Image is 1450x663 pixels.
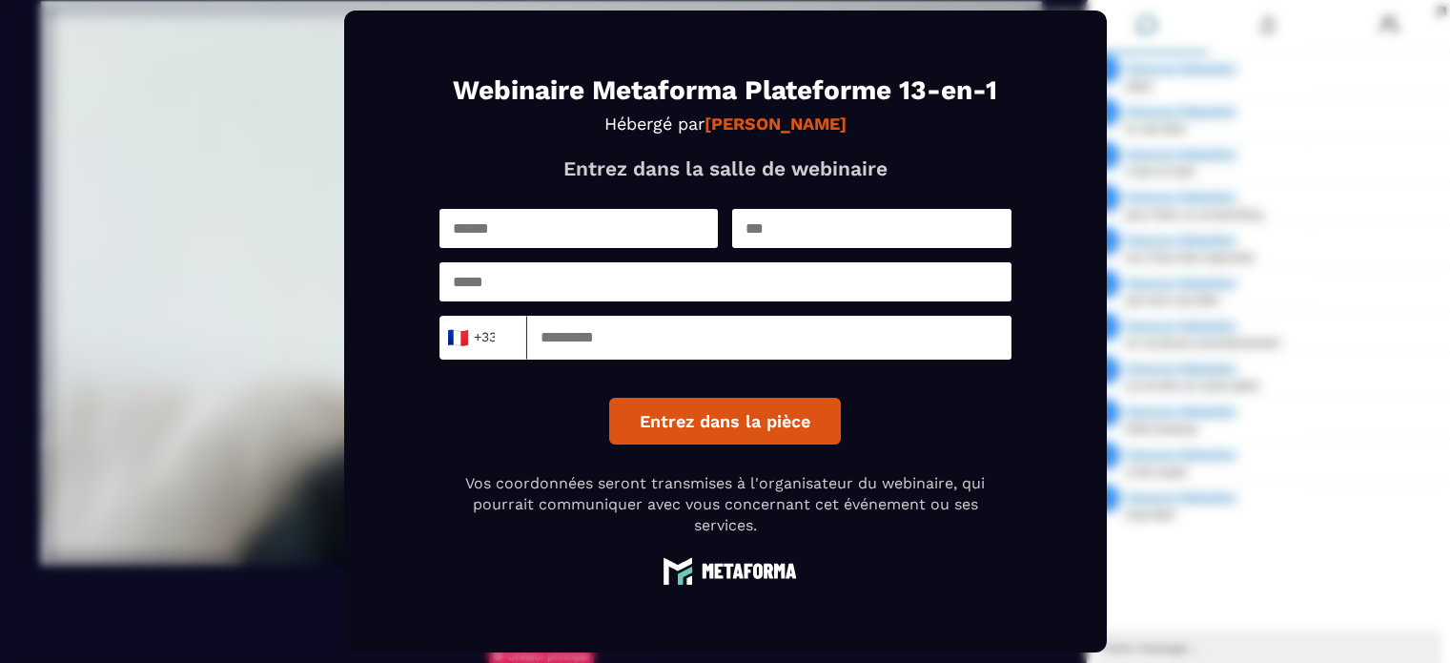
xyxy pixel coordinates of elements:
input: Search for option [496,323,510,352]
span: +33 [451,324,491,351]
img: logo [654,556,797,586]
button: Entrez dans la pièce [609,398,841,445]
strong: [PERSON_NAME] [705,114,847,134]
p: Entrez dans la salle de webinaire [439,156,1011,180]
p: Hébergé par [439,114,1011,134]
p: Vos coordonnées seront transmises à l'organisateur du webinaire, qui pourrait communiquer avec vo... [439,473,1011,537]
div: Search for option [439,316,527,360]
span: 🇫🇷 [445,324,469,351]
h1: Webinaire Metaforma Plateforme 13-en-1 [439,77,1011,104]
